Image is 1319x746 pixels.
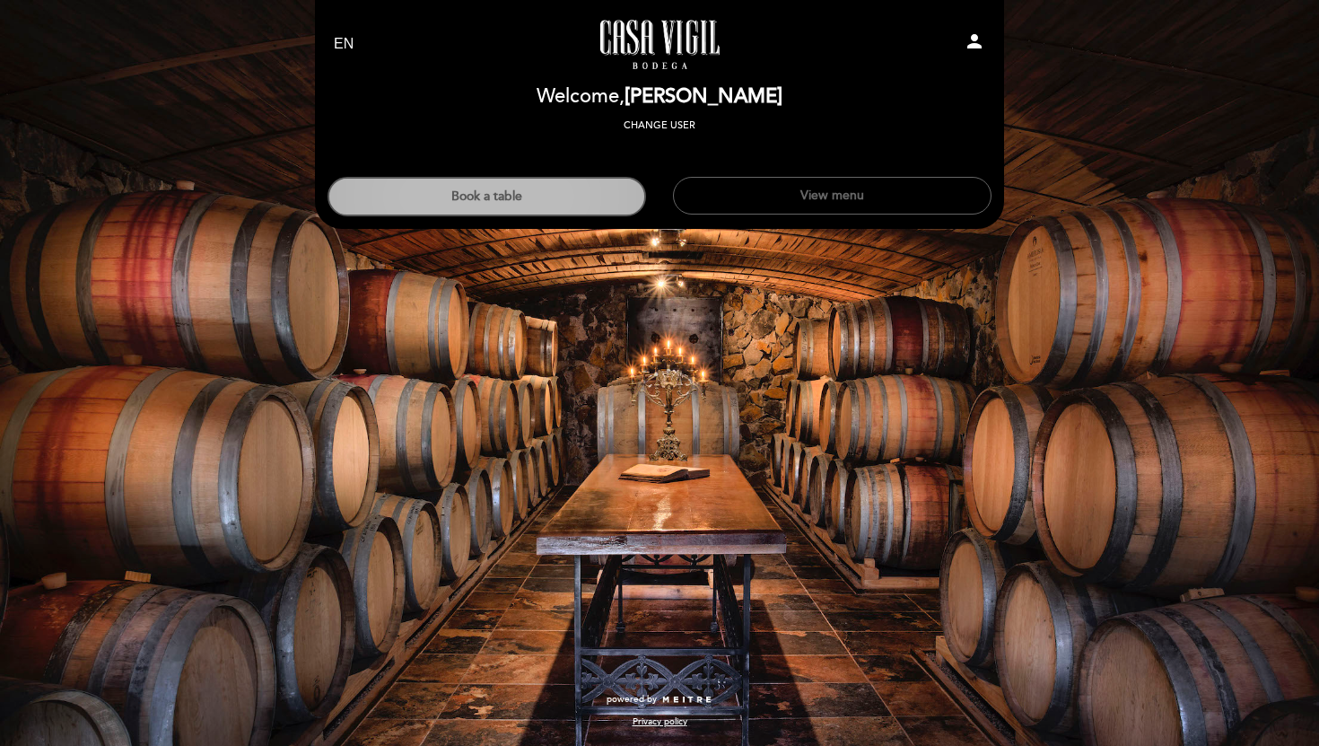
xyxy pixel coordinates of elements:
button: person [964,31,985,58]
span: [PERSON_NAME] [625,84,782,109]
img: MEITRE [661,696,712,705]
a: Casa Vigil - Restaurante [547,20,772,69]
button: View menu [673,177,991,215]
button: Change user [618,118,701,134]
button: Book a table [328,177,646,216]
i: person [964,31,985,52]
span: powered by [607,693,657,706]
a: Privacy policy [633,715,687,728]
h2: Welcome, [537,86,782,108]
a: powered by [607,693,712,706]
